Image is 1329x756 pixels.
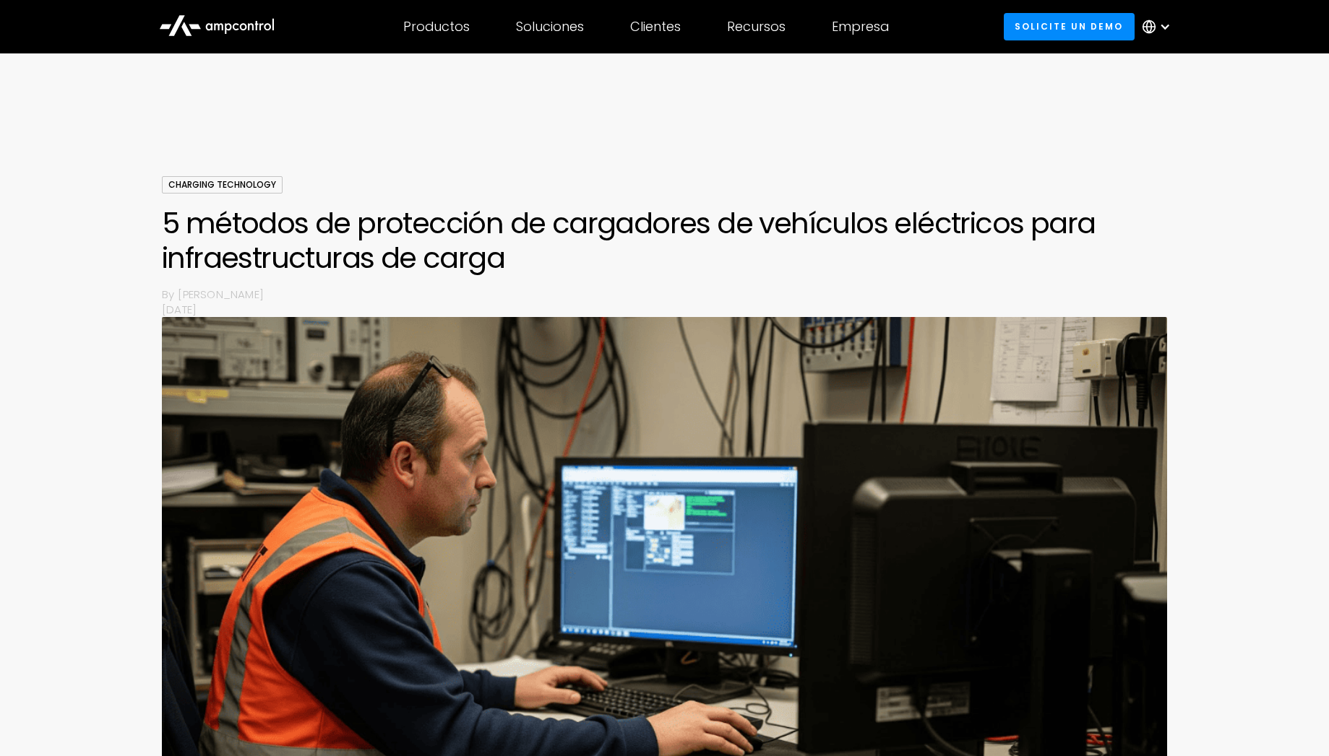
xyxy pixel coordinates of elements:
[630,19,681,35] div: Clientes
[162,206,1167,275] h1: 5 métodos de protección de cargadores de vehículos eléctricos para infraestructuras de carga
[1004,13,1135,40] a: Solicite un demo
[162,302,1167,317] p: [DATE]
[516,19,584,35] div: Soluciones
[727,19,786,35] div: Recursos
[162,287,178,302] p: By
[178,287,1167,302] p: [PERSON_NAME]
[832,19,889,35] div: Empresa
[162,176,283,194] div: Charging Technology
[403,19,470,35] div: Productos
